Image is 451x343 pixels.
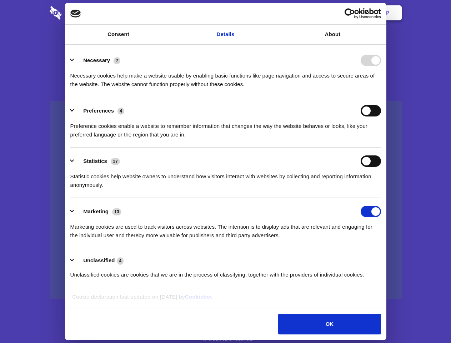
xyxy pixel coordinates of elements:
h4: Auto-redaction of sensitive data, encrypted data sharing and self-destructing private chats. Shar... [50,65,402,89]
span: 17 [111,158,120,165]
label: Preferences [83,108,114,114]
a: Login [324,2,355,24]
span: 4 [117,108,124,115]
a: Details [172,25,279,44]
label: Necessary [83,57,110,63]
button: Preferences (4) [70,105,129,116]
button: Necessary (7) [70,55,125,66]
a: Contact [290,2,322,24]
div: Statistic cookies help website owners to understand how visitors interact with websites by collec... [70,167,381,189]
a: Consent [65,25,172,44]
iframe: Drift Widget Chat Controller [415,307,442,334]
span: 4 [117,257,124,264]
label: Statistics [83,158,107,164]
span: 7 [114,57,120,64]
div: Unclassified cookies are cookies that we are in the process of classifying, together with the pro... [70,265,381,279]
button: Marketing (13) [70,206,126,217]
button: Unclassified (4) [70,256,128,265]
a: Pricing [210,2,241,24]
img: logo-wordmark-white-trans-d4663122ce5f474addd5e946df7df03e33cb6a1c49d2221995e7729f52c070b2.svg [50,6,111,20]
div: Necessary cookies help make a website usable by enabling basic functions like page navigation and... [70,66,381,89]
h1: Eliminate Slack Data Loss. [50,32,402,58]
a: Wistia video thumbnail [50,101,402,299]
div: Cookie declaration last updated on [DATE] by [67,293,384,307]
a: Cookiebot [185,294,212,300]
img: logo [70,10,81,18]
a: Usercentrics Cookiebot - opens in a new window [319,8,381,19]
button: Statistics (17) [70,155,125,167]
a: About [279,25,386,44]
span: 13 [112,208,121,215]
div: Marketing cookies are used to track visitors across websites. The intention is to display ads tha... [70,217,381,240]
button: OK [278,314,381,334]
div: Preference cookies enable a website to remember information that changes the way the website beha... [70,116,381,139]
label: Marketing [83,208,109,214]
